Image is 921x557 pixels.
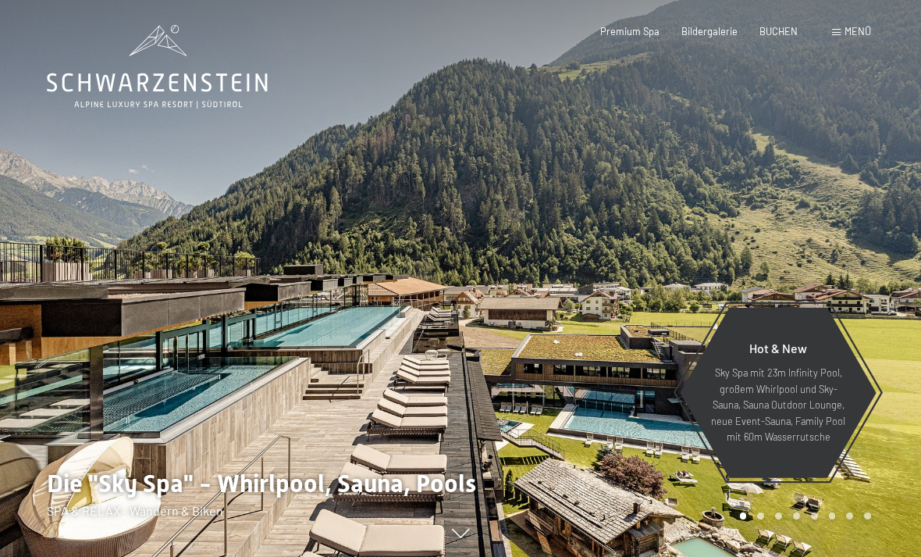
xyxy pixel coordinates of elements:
[681,25,738,37] a: Bildergalerie
[749,341,807,355] span: Hot & New
[793,512,800,520] div: Carousel Page 4
[600,25,660,37] a: Premium Spa
[740,512,747,520] div: Carousel Page 1 (Current Slide)
[759,25,798,37] a: BUCHEN
[829,512,836,520] div: Carousel Page 6
[845,25,871,37] span: Menü
[864,512,871,520] div: Carousel Page 8
[757,512,764,520] div: Carousel Page 2
[734,512,871,520] div: Carousel Pagination
[710,365,846,445] p: Sky Spa mit 23m Infinity Pool, großem Whirlpool und Sky-Sauna, Sauna Outdoor Lounge, neue Event-S...
[846,512,853,520] div: Carousel Page 7
[811,512,818,520] div: Carousel Page 5
[679,307,877,479] a: Hot & New Sky Spa mit 23m Infinity Pool, großem Whirlpool und Sky-Sauna, Sauna Outdoor Lounge, ne...
[775,512,782,520] div: Carousel Page 3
